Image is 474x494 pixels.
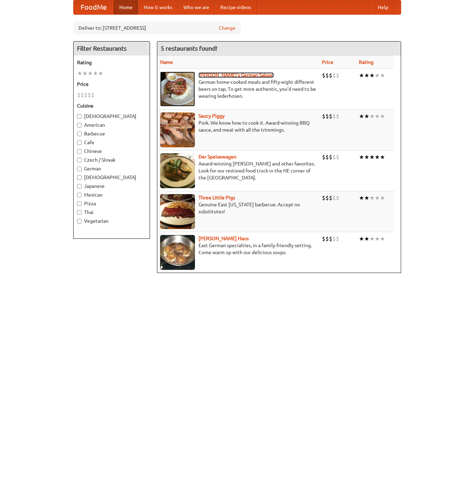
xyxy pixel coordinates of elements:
li: ★ [364,112,369,120]
li: ★ [359,72,364,79]
input: Barbecue [77,132,82,136]
li: $ [329,153,332,161]
img: littlepigs.jpg [160,194,195,229]
a: Change [219,24,235,31]
p: East German specialties, in a family-friendly setting. Come warm up with our delicious soups. [160,242,316,256]
input: Japanese [77,184,82,189]
input: Pizza [77,201,82,206]
a: How it works [138,0,178,14]
label: Chinese [77,148,146,155]
label: Czech / Slovak [77,156,146,163]
li: $ [322,153,325,161]
p: German home-cooked meals and fifty-eight different beers on tap. To get more authentic, you'd nee... [160,79,316,99]
input: Thai [77,210,82,215]
li: $ [332,112,336,120]
li: ★ [375,235,380,243]
label: Cafe [77,139,146,146]
li: $ [336,72,339,79]
li: ★ [359,112,364,120]
li: $ [332,153,336,161]
li: ★ [380,153,385,161]
a: Three Little Pigs [198,195,235,200]
li: $ [91,91,95,99]
li: $ [332,235,336,243]
li: $ [336,235,339,243]
li: ★ [369,72,375,79]
label: American [77,121,146,128]
li: $ [325,112,329,120]
li: $ [336,153,339,161]
a: Name [160,59,173,65]
li: $ [322,72,325,79]
img: kohlhaus.jpg [160,235,195,270]
li: $ [325,153,329,161]
li: $ [322,194,325,202]
img: esthers.jpg [160,72,195,106]
a: Recipe videos [215,0,257,14]
label: [DEMOGRAPHIC_DATA] [77,174,146,181]
li: $ [329,72,332,79]
li: $ [329,194,332,202]
input: Czech / Slovak [77,158,82,162]
p: Pork. We know how to cook it. Award-winning BBQ sauce, and meat with all the trimmings. [160,119,316,133]
li: ★ [82,69,88,77]
h5: Rating [77,59,146,66]
li: ★ [369,235,375,243]
li: ★ [369,153,375,161]
a: Price [322,59,333,65]
li: ★ [93,69,98,77]
a: Home [114,0,138,14]
li: ★ [364,194,369,202]
ng-pluralize: 5 restaurants found! [161,45,217,52]
div: Deliver to: [STREET_ADDRESS] [73,22,241,34]
li: $ [322,235,325,243]
li: ★ [369,112,375,120]
li: ★ [380,194,385,202]
li: $ [329,112,332,120]
li: $ [322,112,325,120]
li: $ [329,235,332,243]
input: Chinese [77,149,82,154]
a: Who we are [178,0,215,14]
li: ★ [380,235,385,243]
label: Vegetarian [77,217,146,224]
img: speisewagen.jpg [160,153,195,188]
input: Mexican [77,193,82,197]
input: [DEMOGRAPHIC_DATA] [77,114,82,119]
li: $ [84,91,88,99]
h5: Price [77,81,146,88]
li: ★ [98,69,103,77]
li: ★ [359,194,364,202]
li: $ [332,194,336,202]
p: Genuine East [US_STATE] barbecue. Accept no substitutes! [160,201,316,215]
li: ★ [364,72,369,79]
input: Cafe [77,140,82,145]
li: ★ [375,153,380,161]
a: Der Speisewagen [198,154,236,160]
li: ★ [375,72,380,79]
p: Award-winning [PERSON_NAME] and other favorites. Look for our restored food truck in the NE corne... [160,160,316,181]
a: Help [372,0,394,14]
li: $ [81,91,84,99]
a: Rating [359,59,374,65]
li: ★ [375,112,380,120]
b: [PERSON_NAME] Haus [198,236,249,241]
li: $ [336,112,339,120]
input: Vegetarian [77,219,82,223]
li: $ [325,235,329,243]
li: ★ [364,153,369,161]
li: ★ [77,69,82,77]
h5: Cuisine [77,102,146,109]
a: FoodMe [74,0,114,14]
li: ★ [380,72,385,79]
h4: Filter Restaurants [74,42,150,56]
label: Thai [77,209,146,216]
li: $ [77,91,81,99]
li: $ [336,194,339,202]
li: $ [332,72,336,79]
li: ★ [359,153,364,161]
b: Saucy Piggy [198,113,225,119]
li: $ [325,194,329,202]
